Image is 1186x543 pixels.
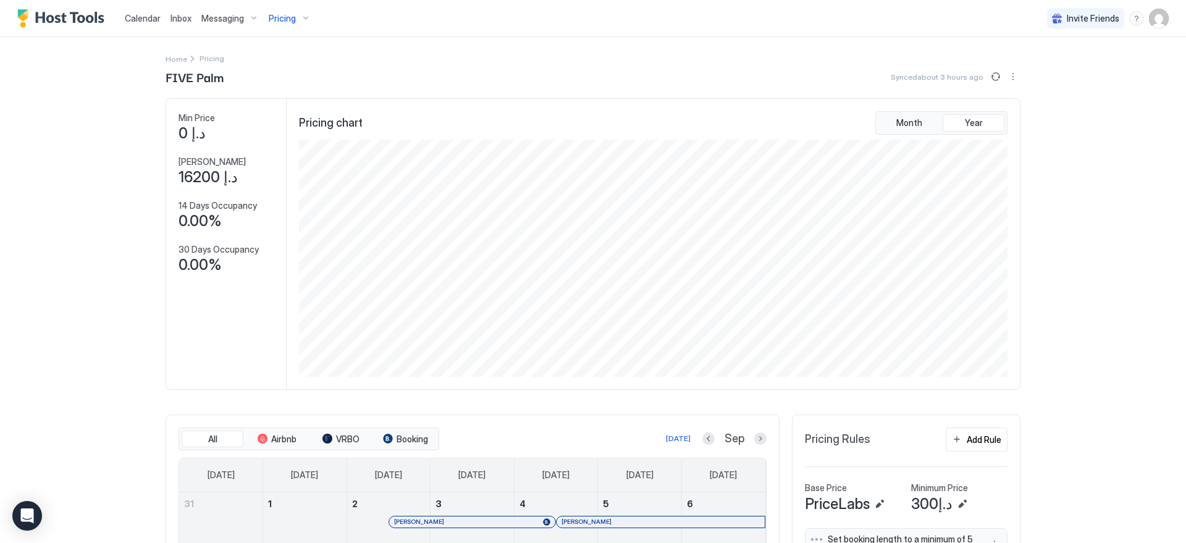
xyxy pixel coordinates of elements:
[614,458,666,492] a: Friday
[125,12,161,25] a: Calendar
[878,114,940,132] button: Month
[1006,69,1020,84] div: menu
[166,52,187,65] div: Breadcrumb
[542,469,570,481] span: [DATE]
[561,518,612,526] span: [PERSON_NAME]
[179,124,206,143] span: د.إ 0
[263,492,347,515] a: September 1, 2025
[291,469,318,481] span: [DATE]
[458,469,486,481] span: [DATE]
[352,499,358,509] span: 2
[891,72,983,82] span: Synced about 3 hours ago
[965,117,983,128] span: Year
[955,497,970,511] button: Edit
[872,497,887,511] button: Edit
[561,518,760,526] div: [PERSON_NAME]
[754,432,767,445] button: Next month
[687,499,693,509] span: 6
[179,200,257,211] span: 14 Days Occupancy
[179,492,263,515] a: August 31, 2025
[179,256,222,274] span: 0.00%
[299,116,363,130] span: Pricing chart
[875,111,1007,135] div: tab-group
[1129,11,1144,26] div: menu
[805,482,847,494] span: Base Price
[805,495,870,513] span: PriceLabs
[911,495,953,513] span: د.إ300
[697,458,749,492] a: Saturday
[170,13,191,23] span: Inbox
[170,12,191,25] a: Inbox
[598,492,681,515] a: September 5, 2025
[166,67,224,86] span: FIVE Palm
[271,434,296,445] span: Airbnb
[208,469,235,481] span: [DATE]
[363,458,414,492] a: Tuesday
[988,69,1003,84] button: Sync prices
[179,168,238,187] span: د.إ 16200
[519,499,526,509] span: 4
[682,492,765,515] a: September 6, 2025
[347,492,431,515] a: September 2, 2025
[201,13,244,24] span: Messaging
[666,433,691,444] div: [DATE]
[179,244,259,255] span: 30 Days Occupancy
[967,433,1001,446] div: Add Rule
[603,499,609,509] span: 5
[268,499,272,509] span: 1
[279,458,330,492] a: Monday
[179,156,246,167] span: [PERSON_NAME]
[179,427,439,451] div: tab-group
[664,431,692,446] button: [DATE]
[166,54,187,64] span: Home
[208,434,217,445] span: All
[12,501,42,531] div: Open Intercom Messenger
[246,431,308,448] button: Airbnb
[179,112,215,124] span: Min Price
[394,518,444,526] span: [PERSON_NAME]
[725,432,744,446] span: Sep
[911,482,968,494] span: Minimum Price
[710,469,737,481] span: [DATE]
[805,432,870,447] span: Pricing Rules
[125,13,161,23] span: Calendar
[943,114,1004,132] button: Year
[374,431,436,448] button: Booking
[702,432,715,445] button: Previous month
[195,458,247,492] a: Sunday
[446,458,498,492] a: Wednesday
[397,434,428,445] span: Booking
[336,434,360,445] span: VRBO
[375,469,402,481] span: [DATE]
[626,469,654,481] span: [DATE]
[530,458,582,492] a: Thursday
[1067,13,1119,24] span: Invite Friends
[310,431,372,448] button: VRBO
[431,492,514,515] a: September 3, 2025
[896,117,922,128] span: Month
[435,499,442,509] span: 3
[269,13,296,24] span: Pricing
[946,427,1007,452] button: Add Rule
[1149,9,1169,28] div: User profile
[17,9,110,28] a: Host Tools Logo
[179,212,222,230] span: 0.00%
[1006,69,1020,84] button: More options
[515,492,598,515] a: September 4, 2025
[184,499,194,509] span: 31
[182,431,243,448] button: All
[394,518,550,526] div: [PERSON_NAME]
[200,54,224,63] span: Breadcrumb
[166,52,187,65] a: Home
